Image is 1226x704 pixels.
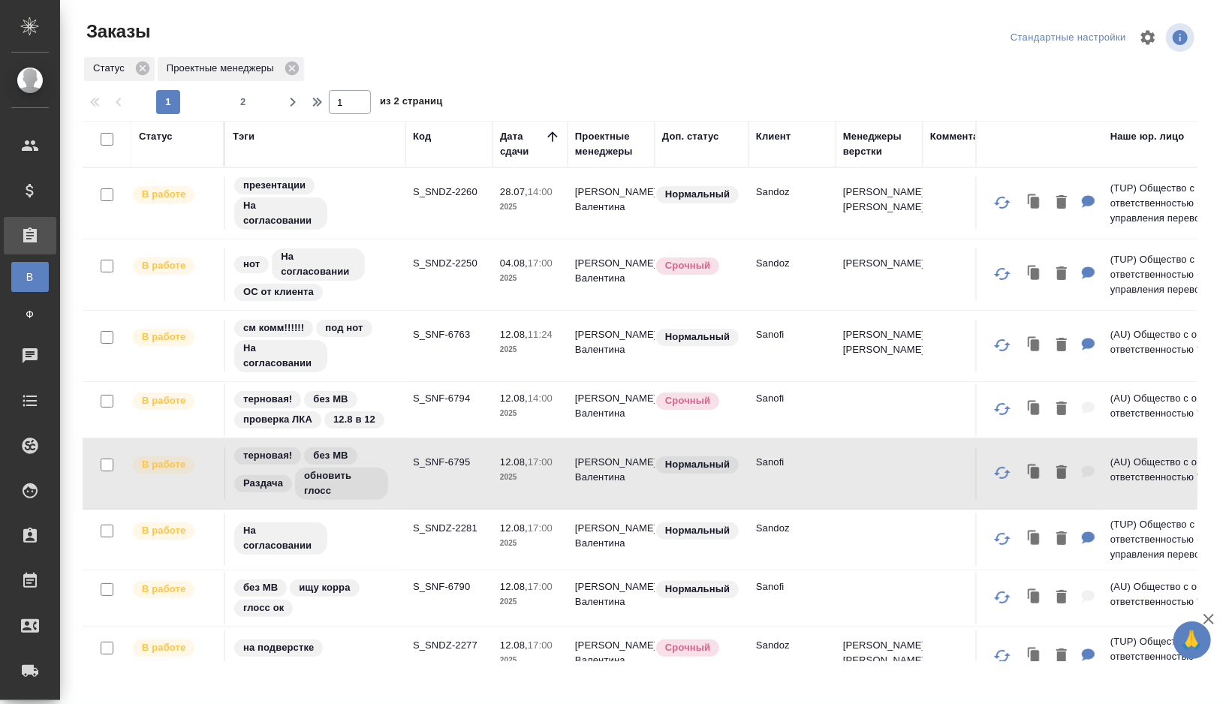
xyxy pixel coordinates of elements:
p: На согласовании [281,249,356,279]
p: Sanofi [756,455,828,470]
div: Выставляется автоматически, если на указанный объем услуг необходимо больше времени в стандартном... [655,256,741,276]
p: ОС от клиента [243,284,314,299]
div: Выставляет ПМ после принятия заказа от КМа [131,521,216,541]
button: Удалить [1049,188,1074,218]
p: [PERSON_NAME] [PERSON_NAME] [843,638,915,668]
p: 17:00 [528,639,553,651]
p: Срочный [665,640,710,655]
p: 2025 [500,594,560,609]
div: терновая!, без МВ, Раздача, обновить глосс [233,446,398,501]
p: Sandoz [756,185,828,200]
div: Статус по умолчанию для стандартных заказов [655,455,741,475]
p: 12.08, [500,456,528,468]
p: Нормальный [665,582,730,597]
p: проверка ЛКА [243,412,312,427]
span: Заказы [83,20,150,44]
td: [PERSON_NAME] Валентина [568,320,655,372]
p: S_SNF-6795 [413,455,485,470]
button: Обновить [984,521,1020,557]
p: 11:24 [528,329,553,340]
button: Удалить [1049,394,1074,425]
p: Sanofi [756,579,828,594]
div: Выставляет ПМ после принятия заказа от КМа [131,256,216,276]
p: обновить глосс [304,468,379,498]
div: Статус [139,129,173,144]
p: Раздача [243,476,283,491]
p: На согласовании [243,523,318,553]
p: 17:00 [528,581,553,592]
button: Обновить [984,391,1020,427]
p: В работе [142,523,185,538]
p: Sanofi [756,327,828,342]
div: Тэги [233,129,255,144]
div: Дата сдачи [500,129,545,159]
div: Статус по умолчанию для стандартных заказов [655,521,741,541]
td: [PERSON_NAME] Валентина [568,248,655,301]
p: Sandoz [756,638,828,653]
p: 04.08, [500,257,528,269]
p: 12.8 в 12 [333,412,375,427]
p: [PERSON_NAME] [843,256,915,271]
span: 🙏 [1179,624,1205,656]
div: Выставляет ПМ после принятия заказа от КМа [131,185,216,205]
p: нот [243,257,260,272]
button: Удалить [1049,458,1074,489]
span: из 2 страниц [380,92,443,114]
div: Выставляет ПМ после принятия заказа от КМа [131,327,216,347]
div: Доп. статус [662,129,719,144]
p: В работе [142,393,185,408]
p: 14:00 [528,186,553,197]
p: Sandoz [756,521,828,536]
button: Клонировать [1020,524,1049,555]
p: без МВ [313,392,348,407]
p: презентации [243,178,306,193]
p: см комм!!!!!! [243,320,304,335]
button: Обновить [984,638,1020,674]
button: Клонировать [1020,641,1049,672]
p: S_SNDZ-2277 [413,638,485,653]
p: 2025 [500,470,560,485]
div: Выставляется автоматически, если на указанный объем услуг необходимо больше времени в стандартном... [655,391,741,411]
button: 2 [231,90,255,114]
button: Клонировать [1020,188,1049,218]
p: Срочный [665,393,710,408]
p: терновая! [243,448,292,463]
button: Клонировать [1020,394,1049,425]
p: ищу корра [299,580,350,595]
p: 17:00 [528,257,553,269]
p: 2025 [500,271,560,286]
p: 14:00 [528,393,553,404]
a: Ф [11,299,49,329]
button: Обновить [984,256,1020,292]
span: 2 [231,95,255,110]
p: 12.08, [500,639,528,651]
div: Выставляет ПМ после принятия заказа от КМа [131,455,216,475]
p: S_SNDZ-2281 [413,521,485,536]
button: Обновить [984,327,1020,363]
p: Проектные менеджеры [167,61,279,76]
p: 17:00 [528,522,553,534]
p: S_SNF-6763 [413,327,485,342]
p: 12.08, [500,329,528,340]
a: В [11,262,49,292]
p: В работе [142,640,185,655]
p: глосс ок [243,600,284,615]
p: [PERSON_NAME] [PERSON_NAME] [843,327,915,357]
button: Удалить [1049,641,1074,672]
div: Комментарии для КМ [930,129,1035,144]
div: терновая!, без МВ, проверка ЛКА, 12.8 в 12 [233,390,398,430]
div: Статус [84,57,155,81]
button: Удалить [1049,582,1074,613]
div: Наше юр. лицо [1110,129,1185,144]
p: S_SNDZ-2260 [413,185,485,200]
div: Статус по умолчанию для стандартных заказов [655,185,741,205]
button: Клонировать [1020,582,1049,613]
p: 28.07, [500,186,528,197]
p: Sandoz [756,256,828,271]
span: Настроить таблицу [1130,20,1166,56]
td: [PERSON_NAME] Валентина [568,630,655,683]
p: терновая! [243,392,292,407]
button: Обновить [984,579,1020,615]
p: В работе [142,187,185,202]
p: S_SNF-6790 [413,579,485,594]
